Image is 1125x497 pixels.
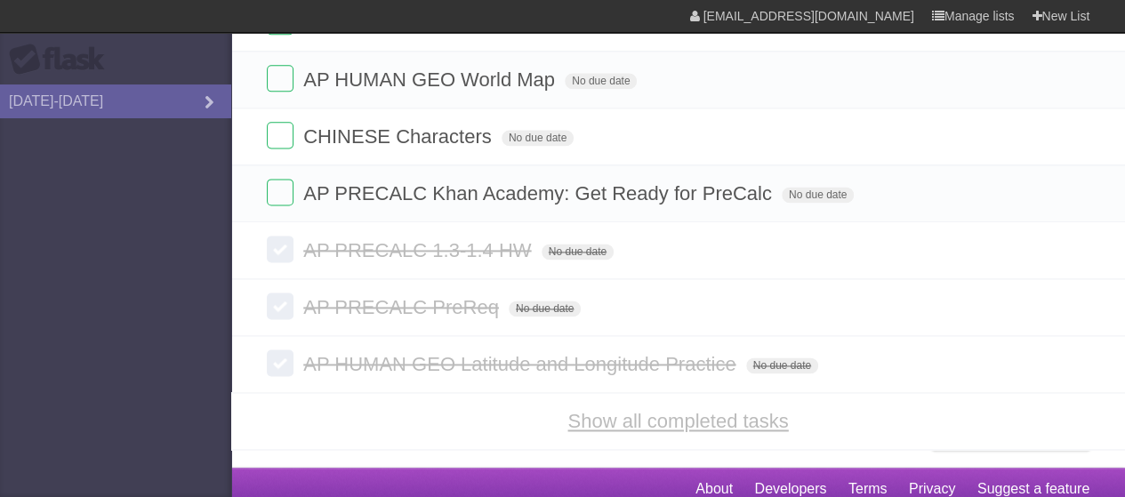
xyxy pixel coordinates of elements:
div: Flask [9,44,116,76]
label: Done [267,65,293,92]
label: Done [267,179,293,205]
span: No due date [502,130,574,146]
label: Done [267,236,293,262]
span: No due date [782,187,854,203]
label: Done [267,349,293,376]
span: No due date [509,301,581,317]
span: No due date [746,357,818,373]
span: AP HUMAN GEO World Map [303,68,559,91]
label: Done [267,293,293,319]
span: AP PRECALC PreReq [303,296,503,318]
a: Show all completed tasks [567,410,788,432]
span: AP PRECALC 1.3-1.4 HW [303,239,535,261]
span: CHINESE Characters [303,125,496,148]
label: Done [267,122,293,148]
span: No due date [542,244,614,260]
span: AP HUMAN GEO Latitude and Longitude Practice [303,353,740,375]
span: AP PRECALC Khan Academy: Get Ready for PreCalc [303,182,776,204]
span: No due date [565,73,637,89]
